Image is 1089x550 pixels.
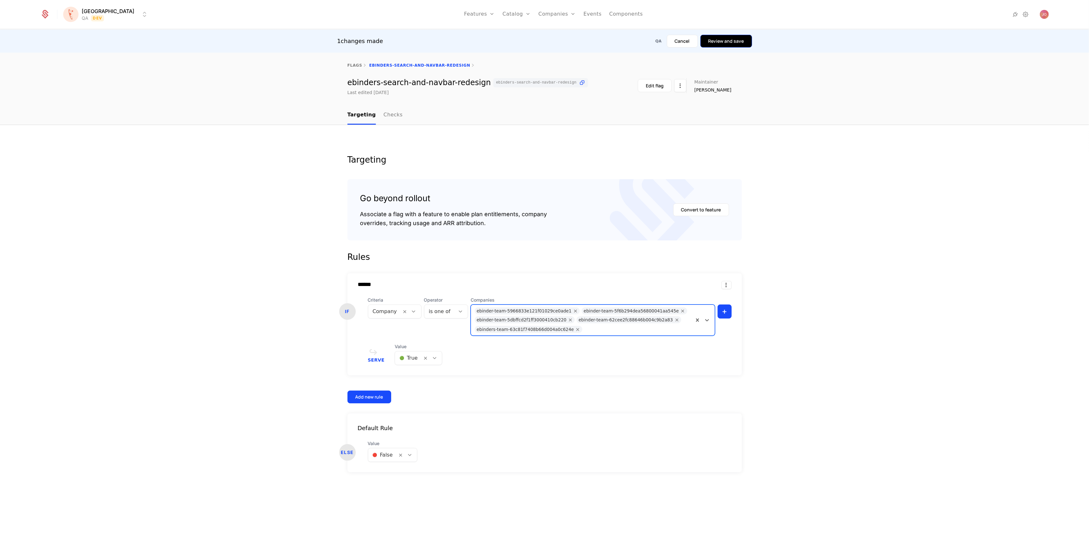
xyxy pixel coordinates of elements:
[700,35,752,48] button: Review and save
[694,80,718,84] span: Maintainer
[355,394,383,400] div: Add new rule
[91,15,104,21] span: Dev
[65,7,148,21] button: Select environment
[347,89,389,96] div: Last edited [DATE]
[673,203,729,216] button: Convert to feature
[82,15,88,21] div: QA
[1012,11,1019,18] a: Integrations
[368,297,421,303] span: Criteria
[82,7,134,15] span: [GEOGRAPHIC_DATA]
[571,307,580,314] div: Remove ebinder-team-5966833e121f01029ce0ade1
[360,192,547,205] div: Go beyond rollout
[347,251,742,263] div: Rules
[1022,11,1030,18] a: Settings
[477,326,574,333] div: ebinders-team-63c81f7408b66d004a0c624e
[384,106,403,125] a: Checks
[718,304,732,319] button: +
[337,37,383,46] div: 1 changes made
[694,87,731,93] span: [PERSON_NAME]
[721,281,732,289] button: Select action
[574,326,582,333] div: Remove ebinders-team-63c81f7408b66d004a0c624e
[566,316,575,323] div: Remove ebinder-team-5dbffcd2f1ff3000410cb220
[638,79,672,92] button: Edit flag
[646,83,664,89] div: Edit flag
[368,440,417,447] span: Value
[368,358,385,362] span: Serve
[673,316,681,323] div: Remove ebinder-team-62cee2fc88646b004c9b2a83
[347,106,376,125] a: Targeting
[1040,10,1049,19] img: Jelena Obradovic
[679,307,687,314] div: Remove ebinder-team-5f6b294dea56800041aa545e
[347,106,742,125] nav: Main
[1040,10,1049,19] button: Open user button
[347,63,362,68] a: flags
[578,316,673,323] div: ebinder-team-62cee2fc88646b004c9b2a83
[655,39,662,44] div: QA
[496,81,576,84] span: ebinders-search-and-navbar-redesign
[339,303,356,320] div: IF
[667,35,698,48] button: Cancel
[477,316,567,323] div: ebinder-team-5dbffcd2f1ff3000410cb220
[339,444,356,461] div: ELSE
[395,343,442,350] span: Value
[63,7,78,22] img: Florence
[347,106,403,125] ul: Choose Sub Page
[674,79,686,92] button: Select action
[347,156,742,164] div: Targeting
[584,307,679,314] div: ebinder-team-5f6b294dea56800041aa545e
[347,424,742,433] div: Default Rule
[424,297,468,303] span: Operator
[471,297,715,303] span: Companies
[347,78,588,87] div: ebinders-search-and-navbar-redesign
[477,307,572,314] div: ebinder-team-5966833e121f01029ce0ade1
[360,210,547,228] div: Associate a flag with a feature to enable plan entitlements, company overrides, tracking usage an...
[347,391,391,403] button: Add new rule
